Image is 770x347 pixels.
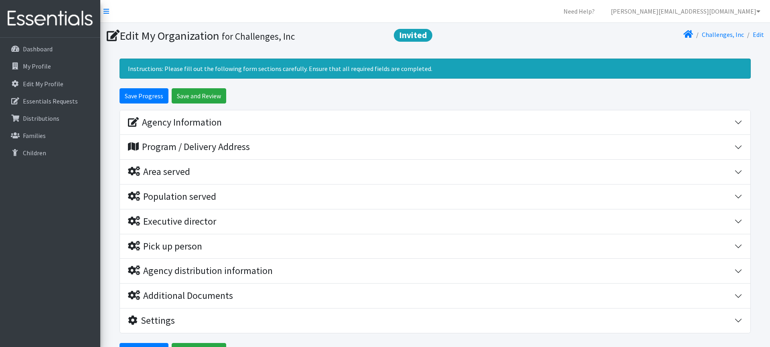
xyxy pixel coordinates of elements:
[128,265,273,277] div: Agency distribution information
[120,110,750,135] button: Agency Information
[120,259,750,283] button: Agency distribution information
[128,141,250,153] div: Program / Delivery Address
[128,241,202,252] div: Pick up person
[23,97,78,105] p: Essentials Requests
[604,3,767,19] a: [PERSON_NAME][EMAIL_ADDRESS][DOMAIN_NAME]
[3,110,97,126] a: Distributions
[128,191,216,203] div: Population served
[23,114,59,122] p: Distributions
[107,29,432,43] h1: Edit My Organization
[120,59,751,79] div: Instructions: Please fill out the following form sections carefully. Ensure that all required fie...
[120,185,750,209] button: Population served
[23,62,51,70] p: My Profile
[120,308,750,333] button: Settings
[128,315,175,327] div: Settings
[172,88,226,103] input: Save and Review
[3,76,97,92] a: Edit My Profile
[23,80,63,88] p: Edit My Profile
[120,88,168,103] input: Save Progress
[128,166,190,178] div: Area served
[128,216,216,227] div: Executive director
[3,41,97,57] a: Dashboard
[128,290,233,302] div: Additional Documents
[3,93,97,109] a: Essentials Requests
[557,3,601,19] a: Need Help?
[120,135,750,159] button: Program / Delivery Address
[3,58,97,74] a: My Profile
[120,284,750,308] button: Additional Documents
[23,45,53,53] p: Dashboard
[128,117,222,128] div: Agency Information
[702,30,744,39] a: Challenges, Inc
[222,30,295,42] small: for Challenges, Inc
[120,160,750,184] button: Area served
[3,145,97,161] a: Children
[3,128,97,144] a: Families
[23,149,46,157] p: Children
[120,234,750,259] button: Pick up person
[394,29,432,42] span: Invited
[753,30,764,39] a: Edit
[23,132,46,140] p: Families
[3,5,97,32] img: HumanEssentials
[120,209,750,234] button: Executive director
